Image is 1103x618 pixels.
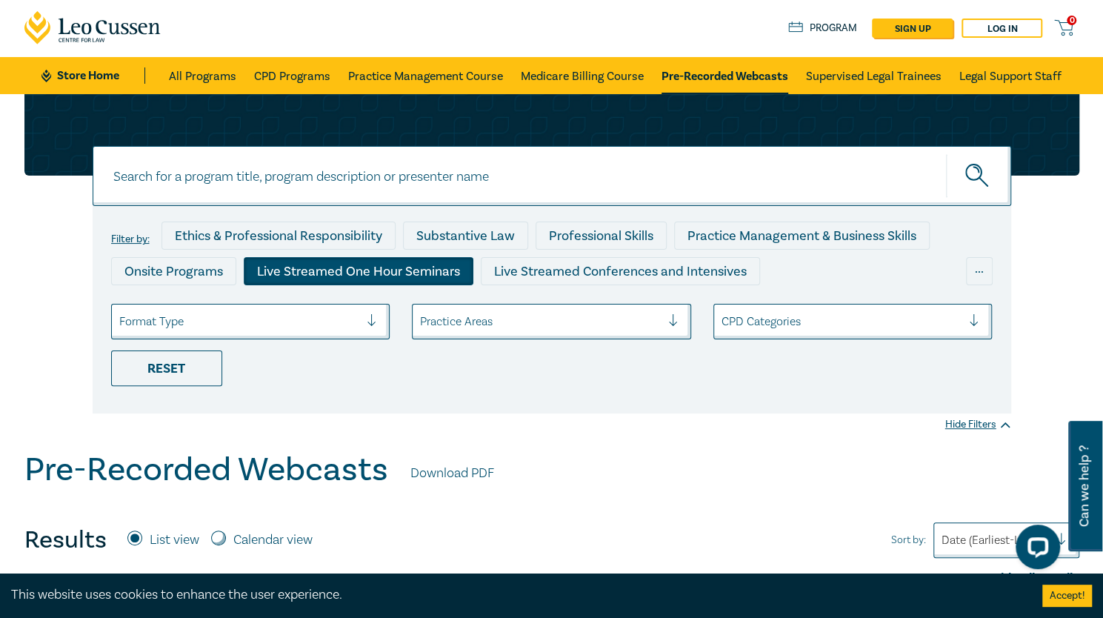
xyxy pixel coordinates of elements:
div: Onsite Programs [111,257,236,285]
span: 0 [1067,16,1076,25]
a: Log in [962,19,1042,38]
input: Search for a program title, program description or presenter name [93,146,1011,206]
span: Sort by: [891,532,926,548]
a: Legal Support Staff [959,57,1062,94]
div: 10 CPD Point Packages [531,293,693,321]
input: Sort by [942,532,944,548]
h1: Pre-Recorded Webcasts [24,451,388,489]
div: Pre-Recorded Webcasts [353,293,524,321]
label: Filter by: [111,233,150,245]
div: Live Streamed Practical Workshops [111,293,346,321]
div: National Programs [701,293,837,321]
div: Substantive Law [403,222,528,250]
div: Hide All Details [24,569,1079,588]
input: select [722,313,724,330]
a: Medicare Billing Course [521,57,644,94]
button: Accept cookies [1042,585,1092,607]
div: Reset [111,350,222,386]
a: CPD Programs [254,57,330,94]
div: Professional Skills [536,222,667,250]
a: Download PDF [410,464,494,483]
input: select [119,313,122,330]
a: Program [788,20,857,36]
a: sign up [872,19,953,38]
div: ... [966,257,993,285]
div: This website uses cookies to enhance the user experience. [11,585,1020,605]
span: Can we help ? [1077,430,1091,542]
a: Pre-Recorded Webcasts [662,57,788,94]
label: Calendar view [233,531,313,550]
a: All Programs [169,57,236,94]
div: Live Streamed Conferences and Intensives [481,257,760,285]
div: Hide Filters [945,417,1011,432]
div: Live Streamed One Hour Seminars [244,257,473,285]
a: Practice Management Course [348,57,503,94]
label: List view [150,531,199,550]
div: Ethics & Professional Responsibility [161,222,396,250]
a: Store Home [41,67,144,84]
a: Supervised Legal Trainees [806,57,942,94]
div: Practice Management & Business Skills [674,222,930,250]
h4: Results [24,525,107,555]
input: select [420,313,423,330]
iframe: LiveChat chat widget [1004,519,1066,581]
